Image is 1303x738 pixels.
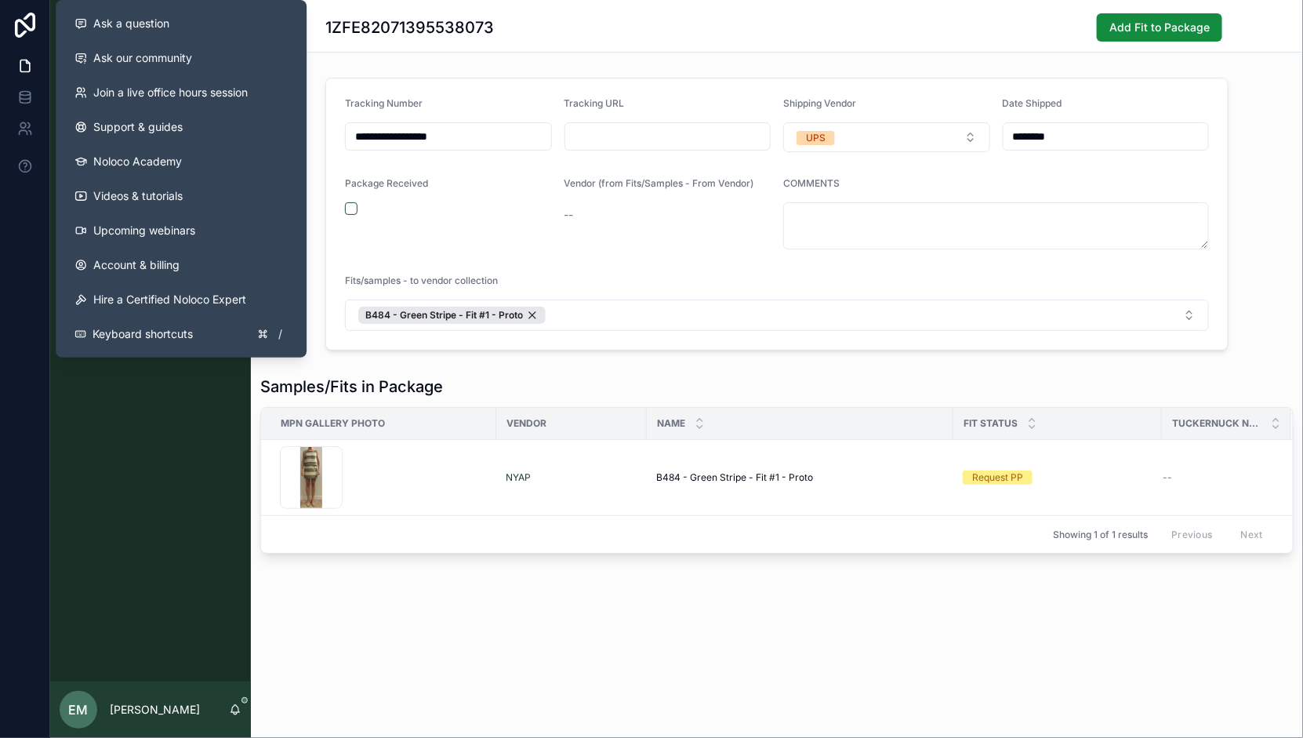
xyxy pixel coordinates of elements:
button: Add Fit to Package [1097,13,1222,42]
span: -- [1163,471,1172,484]
span: Add Fit to Package [1109,20,1210,35]
h1: 1ZFE82071395538073 [325,16,494,38]
span: Upcoming webinars [93,223,195,238]
button: Unselect 1497 [358,307,546,324]
span: Tuckernuck Notes [1172,417,1261,430]
button: Keyboard shortcuts/ [62,317,300,351]
span: Noloco Academy [93,154,182,169]
span: COMMENTS [783,177,840,189]
button: Select Button [783,122,990,152]
div: scrollable content [50,63,251,342]
a: Account & billing [62,248,300,282]
span: Join a live office hours session [93,85,248,100]
span: Ask a question [93,16,169,31]
span: Date Shipped [1003,97,1062,109]
a: NYAP [506,471,531,484]
span: Tracking Number [345,97,423,109]
span: Package Received [345,177,428,189]
a: Noloco Academy [62,144,300,179]
span: Fit Status [964,417,1018,430]
button: Hire a Certified Noloco Expert [62,282,300,317]
p: [PERSON_NAME] [110,702,200,718]
span: B484 - Green Stripe - Fit #1 - Proto [365,309,523,322]
h1: Samples/Fits in Package [260,376,443,398]
span: -- [564,207,574,223]
a: Upcoming webinars [62,213,300,248]
span: EM [69,700,89,719]
a: Join a live office hours session [62,75,300,110]
a: Videos & tutorials [62,179,300,213]
span: Videos & tutorials [93,188,183,204]
span: MPN Gallery Photo [281,417,385,430]
button: Select Button [345,300,1209,331]
div: UPS [806,131,826,145]
span: / [274,328,286,340]
span: Support & guides [93,119,183,135]
span: Fits/samples - to vendor collection [345,274,498,286]
span: Vendor [506,417,546,430]
span: Shipping Vendor [783,97,856,109]
a: Ask our community [62,41,300,75]
span: Account & billing [93,257,180,273]
span: Showing 1 of 1 results [1053,529,1148,541]
div: Request PP [972,471,1023,485]
span: Ask our community [93,50,192,66]
span: Keyboard shortcuts [93,326,193,342]
span: B484 - Green Stripe - Fit #1 - Proto [656,471,813,484]
span: Name [657,417,685,430]
span: Tracking URL [564,97,625,109]
span: Vendor (from Fits/Samples - From Vendor) [564,177,754,189]
button: Ask a question [62,6,300,41]
a: Support & guides [62,110,300,144]
span: Hire a Certified Noloco Expert [93,292,246,307]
